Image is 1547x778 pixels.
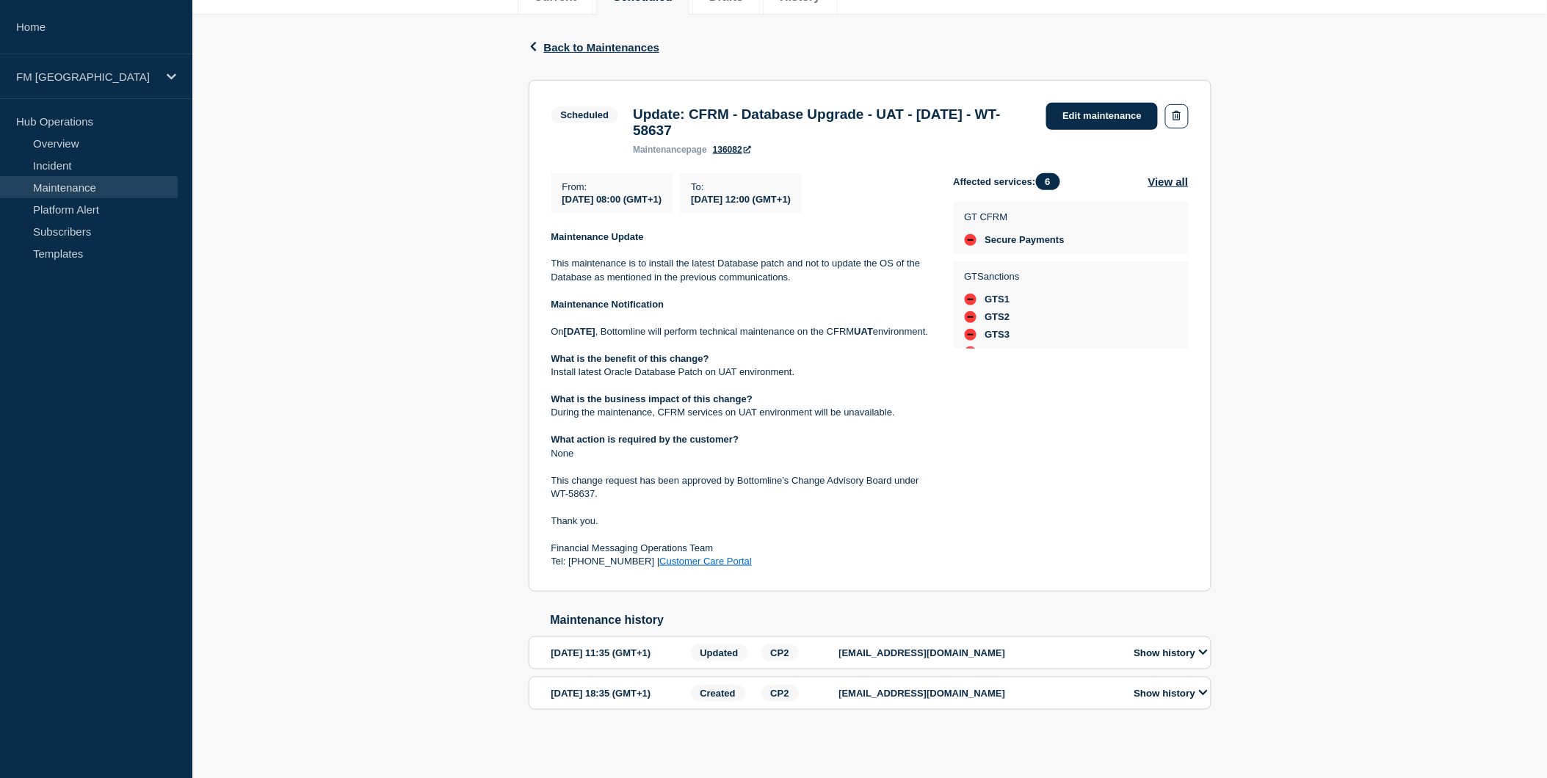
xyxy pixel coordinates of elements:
[551,353,709,364] strong: What is the benefit of this change?
[551,366,930,379] p: Install latest Oracle Database Patch on UAT environment.
[633,145,686,155] span: maintenance
[633,145,707,155] p: page
[691,181,791,192] p: To :
[965,311,977,323] div: down
[855,326,874,337] strong: UAT
[16,70,157,83] p: FM [GEOGRAPHIC_DATA]
[551,434,739,445] strong: What action is required by the customer?
[691,194,791,205] span: [DATE] 12:00 (GMT+1)
[1046,103,1158,130] a: Edit maintenance
[551,614,1211,627] h2: Maintenance history
[544,41,660,54] span: Back to Maintenances
[551,231,644,242] strong: Maintenance Update
[965,346,977,358] div: down
[839,688,1118,699] p: [EMAIL_ADDRESS][DOMAIN_NAME]
[551,406,930,419] p: During the maintenance, CFRM services on UAT environment will be unavailable.
[713,145,751,155] a: 136082
[551,685,686,702] div: [DATE] 18:35 (GMT+1)
[761,644,799,661] span: CP2
[562,194,662,205] span: [DATE] 08:00 (GMT+1)
[551,542,930,555] p: Financial Messaging Operations Team
[1130,647,1212,659] button: Show history
[551,257,930,284] p: This maintenance is to install the latest Database patch and not to update the OS of the Database...
[1036,173,1060,190] span: 6
[954,173,1068,190] span: Affected services:
[562,181,662,192] p: From :
[1130,687,1212,699] button: Show history
[551,299,664,310] strong: Maintenance Notification
[564,326,595,337] strong: [DATE]
[985,346,1010,358] span: GTS4
[633,106,1032,139] h3: Update: CFRM - Database Upgrade - UAT - [DATE] - WT-58637
[965,211,1065,222] p: GT CFRM
[985,329,1010,341] span: GTS3
[965,234,977,246] div: down
[551,555,930,568] p: Tel: [PHONE_NUMBER] |
[965,271,1020,282] p: GTSanctions
[965,294,977,305] div: down
[691,644,748,661] span: Updated
[551,447,930,460] p: None
[761,685,799,702] span: CP2
[551,515,930,528] p: Thank you.
[1148,173,1189,190] button: View all
[551,644,686,661] div: [DATE] 11:35 (GMT+1)
[551,393,753,404] strong: What is the business impact of this change?
[529,41,660,54] button: Back to Maintenances
[551,106,619,123] span: Scheduled
[985,294,1010,305] span: GTS1
[691,685,745,702] span: Created
[551,474,930,501] p: This change request has been approved by Bottomline’s Change Advisory Board under WT-58637.
[985,234,1065,246] span: Secure Payments
[965,329,977,341] div: down
[985,311,1010,323] span: GTS2
[659,556,752,567] a: Customer Care Portal
[839,647,1118,658] p: [EMAIL_ADDRESS][DOMAIN_NAME]
[551,325,930,338] p: On , Bottomline will perform technical maintenance on the CFRM environment.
